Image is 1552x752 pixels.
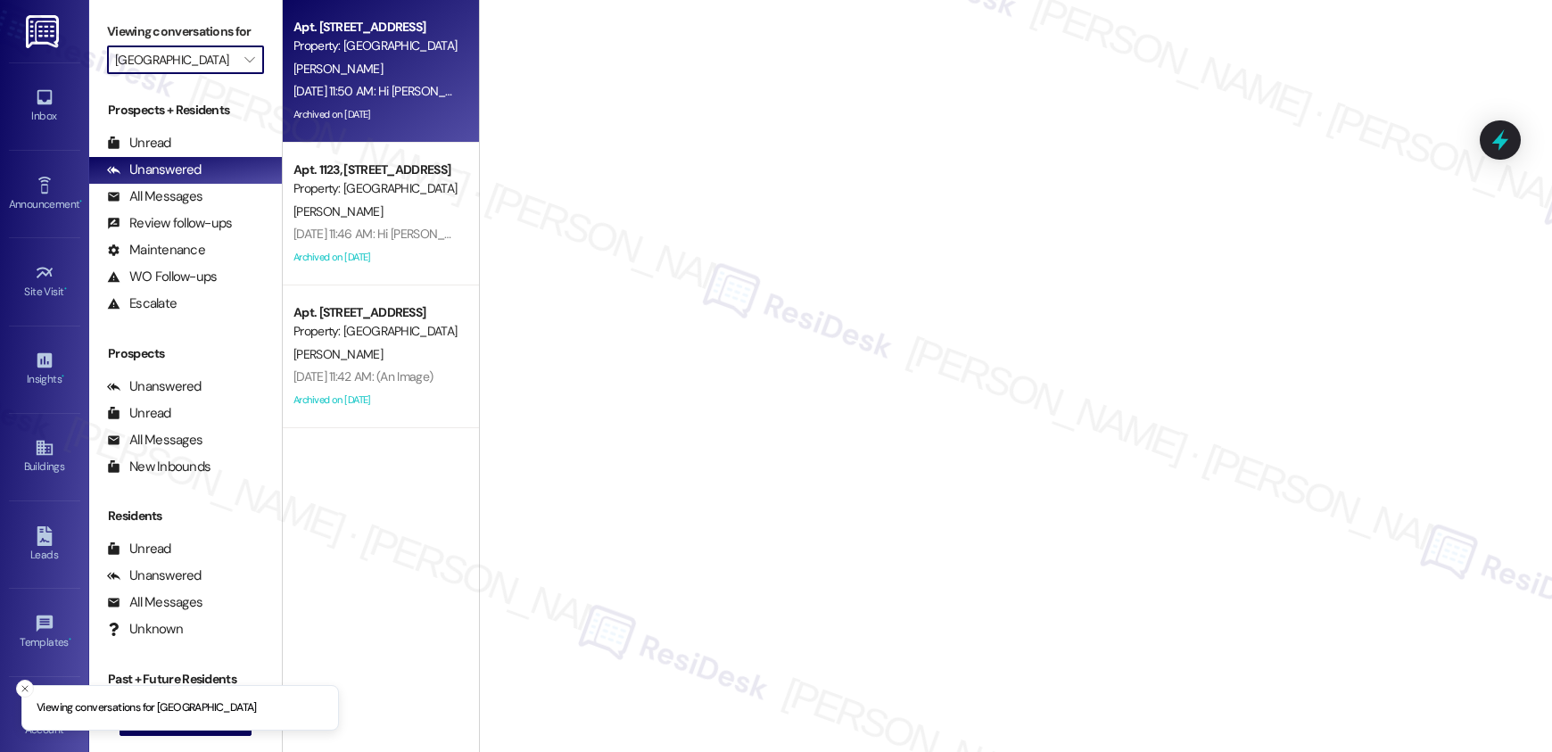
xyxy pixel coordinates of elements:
i:  [244,53,254,67]
a: Inbox [9,82,80,130]
div: WO Follow-ups [107,268,217,286]
div: Property: [GEOGRAPHIC_DATA] [293,179,458,198]
div: Unanswered [107,566,202,585]
span: [PERSON_NAME] [293,61,383,77]
div: Unread [107,540,171,558]
div: Archived on [DATE] [292,389,460,411]
div: Unanswered [107,377,202,396]
div: All Messages [107,593,202,612]
span: • [79,195,82,208]
div: [DATE] 11:50 AM: Hi [PERSON_NAME], Just a reminder - Game Night is happening tonight! Check out t... [293,83,1133,99]
div: Apt. [STREET_ADDRESS] [293,303,458,322]
div: Unread [107,134,171,153]
div: Apt. [STREET_ADDRESS] [293,18,458,37]
div: Past + Future Residents [89,670,282,689]
div: [DATE] 11:42 AM: (An Image) [293,368,433,384]
span: [PERSON_NAME] [293,346,383,362]
a: Site Visit • [9,258,80,306]
div: All Messages [107,431,202,450]
div: New Inbounds [107,458,211,476]
div: [DATE] 11:46 AM: Hi [PERSON_NAME], Just a reminder - Game Night is happening tonight! Check out t... [293,226,1132,242]
a: Buildings [9,433,80,481]
input: All communities [115,45,235,74]
div: Unknown [107,620,183,639]
div: Prospects [89,344,282,363]
a: Templates • [9,608,80,657]
div: Archived on [DATE] [292,246,460,269]
div: All Messages [107,187,202,206]
p: Viewing conversations for [GEOGRAPHIC_DATA] [37,700,257,716]
span: • [64,283,67,295]
a: Leads [9,521,80,569]
span: • [62,370,64,383]
button: Close toast [16,680,34,698]
label: Viewing conversations for [107,18,264,45]
div: Maintenance [107,241,205,260]
div: Unread [107,404,171,423]
div: Prospects + Residents [89,101,282,120]
span: • [69,633,71,646]
div: Unanswered [107,161,202,179]
img: ResiDesk Logo [26,15,62,48]
a: Insights • [9,345,80,393]
div: Property: [GEOGRAPHIC_DATA] [293,322,458,341]
div: Escalate [107,294,177,313]
div: Archived on [DATE] [292,103,460,126]
div: Apt. 1123, [STREET_ADDRESS] [293,161,458,179]
div: Review follow-ups [107,214,232,233]
div: Property: [GEOGRAPHIC_DATA] [293,37,458,55]
a: Account [9,696,80,744]
div: Residents [89,507,282,525]
span: [PERSON_NAME] [293,203,383,219]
